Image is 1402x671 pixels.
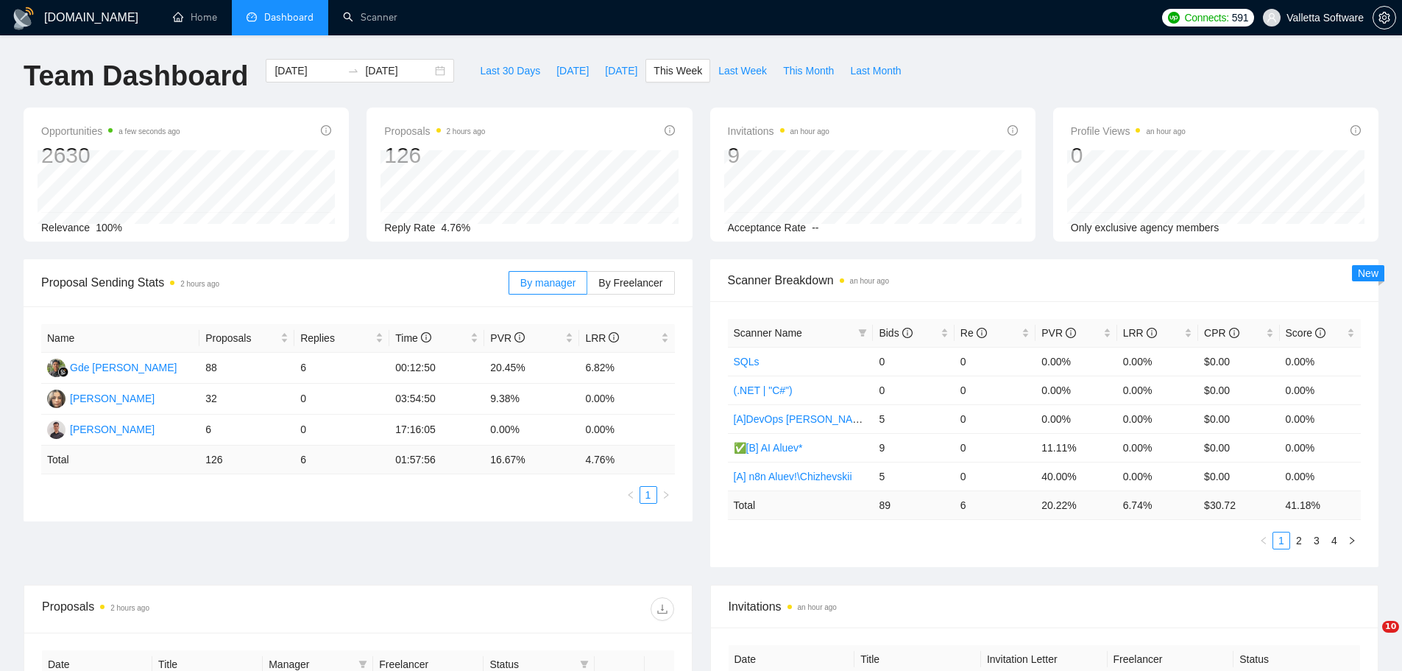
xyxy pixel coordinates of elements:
[1280,376,1361,404] td: 0.00%
[879,327,912,339] span: Bids
[710,59,775,82] button: Last Week
[734,327,802,339] span: Scanner Name
[556,63,589,79] span: [DATE]
[12,7,35,30] img: logo
[1280,433,1361,462] td: 0.00%
[579,415,674,446] td: 0.00%
[1280,462,1361,491] td: 0.00%
[389,353,484,384] td: 00:12:50
[205,330,277,346] span: Proposals
[472,59,548,82] button: Last 30 Days
[580,660,589,669] span: filter
[1373,12,1395,24] span: setting
[955,433,1035,462] td: 0
[365,63,432,79] input: End date
[955,462,1035,491] td: 0
[41,324,199,353] th: Name
[199,324,294,353] th: Proposals
[70,421,155,438] div: [PERSON_NAME]
[1035,376,1116,404] td: 0.00%
[384,122,485,140] span: Proposals
[490,332,525,344] span: PVR
[960,327,987,339] span: Re
[783,63,834,79] span: This Month
[850,277,889,285] time: an hour ago
[665,125,675,136] span: info-circle
[775,59,842,82] button: This Month
[480,63,540,79] span: Last 30 Days
[47,423,155,435] a: MK[PERSON_NAME]
[1267,13,1277,23] span: user
[605,63,637,79] span: [DATE]
[622,486,640,504] button: left
[110,604,149,612] time: 2 hours ago
[1035,404,1116,433] td: 0.00%
[609,332,619,342] span: info-circle
[47,390,66,408] img: VS
[734,384,793,396] a: (.NET | "C#")
[294,384,389,415] td: 0
[1229,328,1239,338] span: info-circle
[1272,532,1290,549] li: 1
[955,347,1035,376] td: 0
[1198,491,1279,519] td: $ 30.72
[873,433,954,462] td: 9
[651,597,674,621] button: download
[384,141,485,169] div: 126
[734,356,760,368] a: SQLs
[728,222,807,233] span: Acceptance Rate
[1117,491,1198,519] td: 6.74 %
[70,390,155,407] div: [PERSON_NAME]
[598,277,662,289] span: By Freelancer
[1123,327,1157,339] span: LRR
[626,491,635,499] span: left
[294,415,389,446] td: 0
[1147,328,1157,338] span: info-circle
[24,59,248,94] h1: Team Dashboard
[640,487,656,503] a: 1
[873,491,954,519] td: 89
[1358,267,1378,279] span: New
[579,353,674,384] td: 6.82%
[734,442,803,454] a: ✅[B] AI Aluev*
[1350,125,1361,136] span: info-circle
[729,597,1361,616] span: Invitations
[1280,491,1361,519] td: 41.18 %
[199,384,294,415] td: 32
[812,222,818,233] span: --
[579,384,674,415] td: 0.00%
[790,127,829,136] time: an hour ago
[199,415,294,446] td: 6
[395,332,431,344] span: Time
[728,491,874,519] td: Total
[1035,491,1116,519] td: 20.22 %
[247,12,257,22] span: dashboard
[343,11,397,24] a: searchScanner
[1066,328,1076,338] span: info-circle
[1041,327,1076,339] span: PVR
[118,127,180,136] time: a few seconds ago
[873,347,954,376] td: 0
[294,324,389,353] th: Replies
[662,491,670,499] span: right
[1326,533,1342,549] a: 4
[548,59,597,82] button: [DATE]
[1035,347,1116,376] td: 0.00%
[1184,10,1228,26] span: Connects:
[1117,376,1198,404] td: 0.00%
[173,11,217,24] a: homeHome
[1280,347,1361,376] td: 0.00%
[728,122,829,140] span: Invitations
[842,59,909,82] button: Last Month
[1373,12,1396,24] a: setting
[1117,347,1198,376] td: 0.00%
[384,222,435,233] span: Reply Rate
[96,222,122,233] span: 100%
[321,125,331,136] span: info-circle
[1198,347,1279,376] td: $0.00
[1343,532,1361,549] button: right
[484,353,579,384] td: 20.45%
[389,384,484,415] td: 03:54:50
[442,222,471,233] span: 4.76%
[651,603,673,615] span: download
